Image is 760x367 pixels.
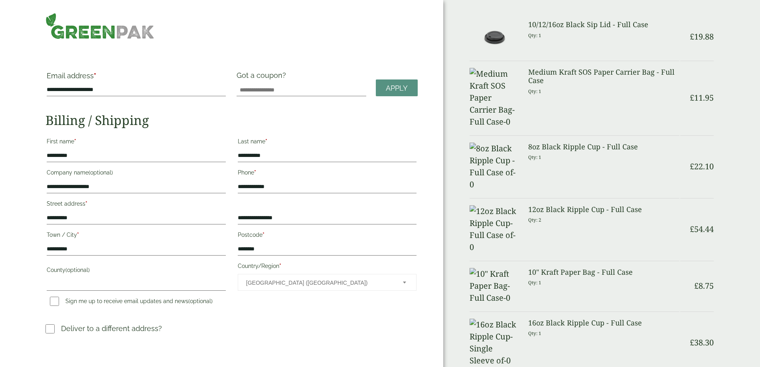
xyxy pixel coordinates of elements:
[528,68,679,85] h3: Medium Kraft SOS Paper Carrier Bag - Full Case
[694,280,714,291] bdi: 8.75
[470,268,518,304] img: 10" Kraft Paper Bag-Full Case-0
[85,200,87,207] abbr: required
[45,113,418,128] h2: Billing / Shipping
[690,161,694,172] span: £
[238,136,417,149] label: Last name
[47,229,225,243] label: Town / City
[237,71,289,83] label: Got a coupon?
[528,154,541,160] small: Qty: 1
[528,32,541,38] small: Qty: 1
[47,167,225,181] label: Company name
[528,217,541,223] small: Qty: 2
[528,143,679,151] h3: 8oz Black Ripple Cup - Full Case
[376,79,418,97] a: Apply
[690,224,714,234] bdi: 54.44
[47,264,225,278] label: County
[45,13,154,39] img: GreenPak Supplies
[89,169,113,176] span: (optional)
[470,68,518,128] img: Medium Kraft SOS Paper Carrier Bag-Full Case-0
[470,205,518,253] img: 12oz Black Ripple Cup-Full Case of-0
[690,161,714,172] bdi: 22.10
[690,224,694,234] span: £
[238,274,417,291] span: Country/Region
[690,337,714,348] bdi: 38.30
[65,267,90,273] span: (optional)
[690,337,694,348] span: £
[386,84,408,93] span: Apply
[188,298,213,304] span: (optional)
[470,143,518,190] img: 8oz Black Ripple Cup -Full Case of-0
[690,92,714,103] bdi: 11.95
[263,232,265,238] abbr: required
[528,20,679,29] h3: 10/12/16oz Black Sip Lid - Full Case
[238,260,417,274] label: Country/Region
[690,31,694,42] span: £
[528,319,679,327] h3: 16oz Black Ripple Cup - Full Case
[94,71,96,80] abbr: required
[690,31,714,42] bdi: 19.88
[50,297,59,306] input: Sign me up to receive email updates and news(optional)
[279,263,281,269] abbr: required
[77,232,79,238] abbr: required
[694,280,699,291] span: £
[74,138,76,145] abbr: required
[528,88,541,94] small: Qty: 1
[254,169,256,176] abbr: required
[690,92,694,103] span: £
[238,167,417,181] label: Phone
[470,319,518,367] img: 16oz Black Ripple Cup-Single Sleeve of-0
[61,323,162,334] p: Deliver to a different address?
[528,268,679,277] h3: 10" Kraft Paper Bag - Full Case
[246,274,392,291] span: United Kingdom (UK)
[238,229,417,243] label: Postcode
[528,330,541,336] small: Qty: 1
[47,298,216,307] label: Sign me up to receive email updates and news
[47,198,225,212] label: Street address
[47,136,225,149] label: First name
[528,205,679,214] h3: 12oz Black Ripple Cup - Full Case
[265,138,267,145] abbr: required
[528,280,541,286] small: Qty: 1
[47,72,225,83] label: Email address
